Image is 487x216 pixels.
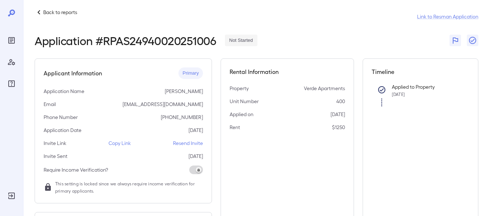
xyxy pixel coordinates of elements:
span: This setting is locked since we always require income verification for primary applicants. [55,180,203,194]
p: Applied on [230,111,253,118]
div: Reports [6,35,17,46]
button: Close Report [467,35,478,46]
p: Rent [230,124,240,131]
p: Application Name [44,88,84,95]
p: Property [230,85,249,92]
span: Not Started [225,37,257,44]
p: Require Income Verification? [44,166,108,173]
div: Log Out [6,190,17,202]
h2: Application # RPAS24940020251006 [35,34,216,47]
div: FAQ [6,78,17,89]
h5: Applicant Information [44,69,102,78]
p: Copy Link [109,140,131,147]
p: [EMAIL_ADDRESS][DOMAIN_NAME] [123,101,203,108]
p: Email [44,101,56,108]
span: Primary [178,70,203,77]
p: [PHONE_NUMBER] [161,114,203,121]
p: Invite Link [44,140,66,147]
button: Flag Report [450,35,461,46]
p: [DATE] [189,127,203,134]
h5: Timeline [372,67,469,76]
div: Manage Users [6,56,17,68]
p: 400 [336,98,345,105]
p: $1250 [332,124,345,131]
p: [DATE] [331,111,345,118]
p: [DATE] [189,153,203,160]
p: Application Date [44,127,81,134]
p: Applied to Property [392,83,458,91]
a: Link to Resman Application [417,13,478,20]
p: Invite Sent [44,153,67,160]
p: Resend Invite [173,140,203,147]
p: Back to reports [43,9,77,16]
p: Verde Apartments [304,85,345,92]
span: [DATE] [392,92,405,97]
h5: Rental Information [230,67,345,76]
p: Phone Number [44,114,78,121]
p: Unit Number [230,98,259,105]
p: [PERSON_NAME] [165,88,203,95]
